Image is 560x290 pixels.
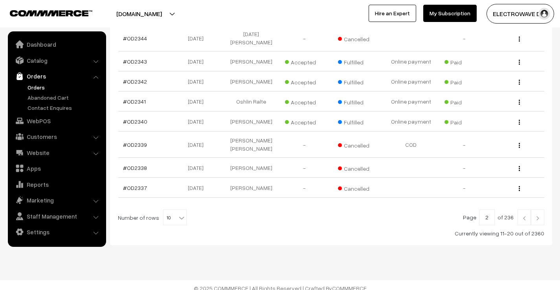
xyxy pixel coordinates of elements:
[285,76,324,86] span: Accepted
[444,56,484,66] span: Paid
[26,83,103,91] a: Orders
[338,76,377,86] span: Fulfilled
[384,91,438,111] td: Online payment
[10,129,103,144] a: Customers
[163,210,187,225] span: 10
[171,111,225,131] td: [DATE]
[444,96,484,106] span: Paid
[123,141,147,148] a: #OD2339
[519,186,520,191] img: Menu
[384,71,438,91] td: Online payment
[338,33,377,43] span: Cancelled
[10,10,92,16] img: COMMMERCE
[384,131,438,158] td: COD
[10,114,103,128] a: WebPOS
[163,210,186,226] span: 10
[519,143,520,148] img: Menu
[123,35,147,42] a: #OD2344
[338,182,377,193] span: Cancelled
[487,4,554,24] button: ELECTROWAVE DE…
[225,111,278,131] td: [PERSON_NAME]
[10,8,79,17] a: COMMMERCE
[225,131,278,158] td: [PERSON_NAME] [PERSON_NAME]
[10,146,103,160] a: Website
[123,58,147,65] a: #OD2343
[118,213,159,222] span: Number of rows
[438,131,491,158] td: -
[285,56,324,66] span: Accepted
[225,25,278,51] td: [DATE][PERSON_NAME]
[123,118,147,125] a: #OD2340
[10,193,103,207] a: Marketing
[278,158,331,178] td: -
[338,116,377,126] span: Fulfilled
[519,166,520,171] img: Menu
[534,216,541,221] img: Right
[521,216,528,221] img: Left
[338,162,377,173] span: Cancelled
[423,5,477,22] a: My Subscription
[278,131,331,158] td: -
[438,178,491,198] td: -
[10,69,103,83] a: Orders
[171,158,225,178] td: [DATE]
[10,225,103,239] a: Settings
[498,214,514,221] span: of 236
[338,56,377,66] span: Fulfilled
[171,25,225,51] td: [DATE]
[278,178,331,198] td: -
[519,80,520,85] img: Menu
[463,214,476,221] span: Page
[225,51,278,71] td: [PERSON_NAME]
[26,93,103,102] a: Abandoned Cart
[10,53,103,67] a: Catalog
[225,178,278,198] td: [PERSON_NAME]
[285,116,324,126] span: Accepted
[438,158,491,178] td: -
[338,139,377,150] span: Cancelled
[10,177,103,192] a: Reports
[26,104,103,112] a: Contact Enquires
[118,229,544,237] div: Currently viewing 11-20 out of 2360
[278,25,331,51] td: -
[438,25,491,51] td: -
[338,96,377,106] span: Fulfilled
[225,71,278,91] td: [PERSON_NAME]
[225,158,278,178] td: [PERSON_NAME]
[519,120,520,125] img: Menu
[384,111,438,131] td: Online payment
[444,116,484,126] span: Paid
[225,91,278,111] td: Oshlin Ralte
[444,76,484,86] span: Paid
[171,131,225,158] td: [DATE]
[10,161,103,175] a: Apps
[171,71,225,91] td: [DATE]
[171,178,225,198] td: [DATE]
[123,164,147,171] a: #OD2338
[89,4,189,24] button: [DOMAIN_NAME]
[10,209,103,223] a: Staff Management
[369,5,416,22] a: Hire an Expert
[519,100,520,105] img: Menu
[123,78,147,85] a: #OD2342
[285,96,324,106] span: Accepted
[123,184,147,191] a: #OD2337
[123,98,146,105] a: #OD2341
[10,37,103,51] a: Dashboard
[384,51,438,71] td: Online payment
[538,8,550,20] img: user
[171,51,225,71] td: [DATE]
[171,91,225,111] td: [DATE]
[519,60,520,65] img: Menu
[519,36,520,42] img: Menu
